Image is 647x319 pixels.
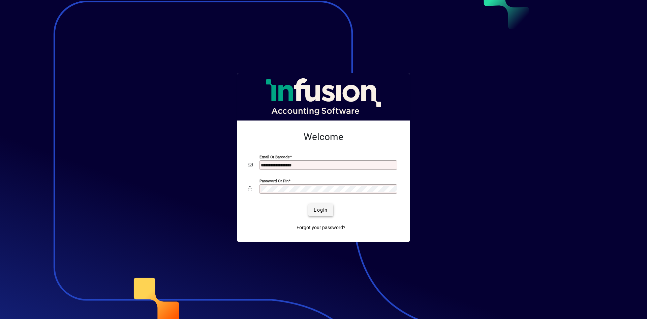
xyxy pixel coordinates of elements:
mat-label: Password or Pin [259,179,288,183]
mat-label: Email or Barcode [259,155,290,159]
span: Forgot your password? [297,224,345,231]
span: Login [314,207,328,214]
button: Login [308,204,333,216]
a: Forgot your password? [294,221,348,234]
h2: Welcome [248,131,399,143]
